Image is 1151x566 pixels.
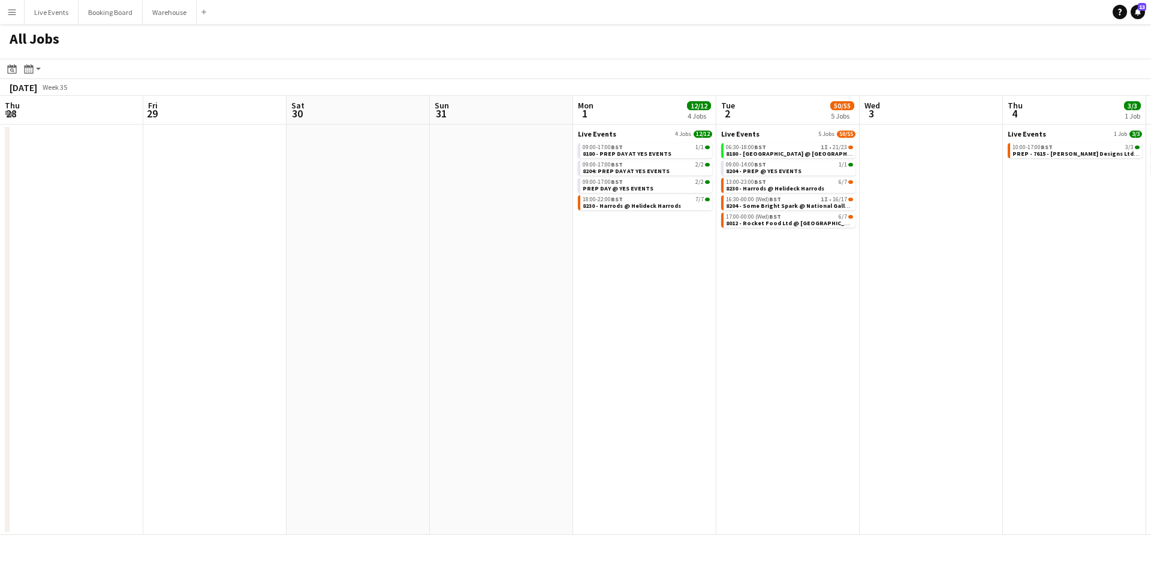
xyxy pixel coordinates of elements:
[583,144,623,150] span: 09:00-17:00
[1008,129,1142,138] a: Live Events1 Job3/3
[1125,111,1140,120] div: 1 Job
[578,100,593,111] span: Mon
[583,150,671,158] span: 8180 - PREP DAY AT YES EVENTS
[769,195,781,203] span: BST
[726,202,854,210] span: 8204 - Some Bright Spark @ National Gallery
[833,144,847,150] span: 21/23
[5,100,20,111] span: Thu
[754,161,766,168] span: BST
[583,161,710,174] a: 09:00-17:00BST2/28204: PREP DAY AT YES EVENTS
[1008,100,1023,111] span: Thu
[848,146,853,149] span: 21/23
[1124,101,1141,110] span: 3/3
[726,167,802,175] span: 8204 - PREP @ YES EVENTS
[290,107,305,120] span: 30
[833,196,847,202] span: 16/17
[611,143,623,151] span: BST
[863,107,880,120] span: 3
[726,178,853,192] a: 13:00-23:00BST6/78230 - Harrods @ Helideck Harrods
[40,83,70,92] span: Week 35
[675,131,691,138] span: 4 Jobs
[25,1,79,24] button: Live Events
[10,81,37,93] div: [DATE]
[694,131,712,138] span: 12/12
[611,195,623,203] span: BST
[839,179,847,185] span: 6/7
[611,178,623,186] span: BST
[291,100,305,111] span: Sat
[583,143,710,157] a: 09:00-17:00BST1/18180 - PREP DAY AT YES EVENTS
[583,196,623,202] span: 18:00-22:00
[143,1,197,24] button: Warehouse
[583,162,623,168] span: 09:00-17:00
[726,161,853,174] a: 09:00-14:00BST1/18204 - PREP @ YES EVENTS
[830,101,854,110] span: 50/55
[754,143,766,151] span: BST
[726,184,824,192] span: 8230 - Harrods @ Helideck Harrods
[831,111,854,120] div: 5 Jobs
[705,163,710,167] span: 2/2
[1135,146,1140,149] span: 3/3
[726,196,781,202] span: 16:30-00:00 (Wed)
[1129,131,1142,138] span: 3/3
[1013,143,1140,157] a: 10:00-17:00BST3/3PREP - 7615 - [PERSON_NAME] Designs Ltd @ [GEOGRAPHIC_DATA]
[839,162,847,168] span: 1/1
[695,196,704,202] span: 7/7
[583,178,710,192] a: 09:00-17:00BST2/2PREP DAY @ YES EVENTS
[818,131,834,138] span: 5 Jobs
[1138,3,1146,11] span: 13
[433,107,449,120] span: 31
[726,162,766,168] span: 09:00-14:00
[435,100,449,111] span: Sun
[578,129,616,138] span: Live Events
[695,162,704,168] span: 2/2
[1041,143,1053,151] span: BST
[719,107,735,120] span: 2
[839,214,847,220] span: 6/7
[848,198,853,201] span: 16/17
[754,178,766,186] span: BST
[695,144,704,150] span: 1/1
[583,184,653,192] span: PREP DAY @ YES EVENTS
[705,146,710,149] span: 1/1
[726,150,872,158] span: 8180 - Imperial Business School @ Science Museum
[864,100,880,111] span: Wed
[79,1,143,24] button: Booking Board
[721,100,735,111] span: Tue
[721,129,760,138] span: Live Events
[848,215,853,219] span: 6/7
[148,100,158,111] span: Fri
[1131,5,1145,19] a: 13
[726,179,766,185] span: 13:00-23:00
[687,101,711,110] span: 12/12
[1125,144,1134,150] span: 3/3
[726,144,766,150] span: 06:30-18:00
[576,107,593,120] span: 1
[848,163,853,167] span: 1/1
[688,111,710,120] div: 4 Jobs
[578,129,712,213] div: Live Events4 Jobs12/1209:00-17:00BST1/18180 - PREP DAY AT YES EVENTS09:00-17:00BST2/28204: PREP D...
[1013,144,1053,150] span: 10:00-17:00
[705,180,710,184] span: 2/2
[583,195,710,209] a: 18:00-22:00BST7/78230 - Harrods @ Helideck Harrods
[1008,129,1142,161] div: Live Events1 Job3/310:00-17:00BST3/3PREP - 7615 - [PERSON_NAME] Designs Ltd @ [GEOGRAPHIC_DATA]
[583,179,623,185] span: 09:00-17:00
[1008,129,1046,138] span: Live Events
[726,213,853,226] a: 17:00-00:00 (Wed)BST6/78012 - Rocket Food Ltd @ [GEOGRAPHIC_DATA]
[769,213,781,220] span: BST
[821,196,828,202] span: 1I
[721,129,855,230] div: Live Events5 Jobs50/5506:30-18:00BST1I•21/238180 - [GEOGRAPHIC_DATA] @ [GEOGRAPHIC_DATA]09:00-14:...
[726,195,853,209] a: 16:30-00:00 (Wed)BST1I•16/178204 - Some Bright Spark @ National Gallery
[721,129,855,138] a: Live Events5 Jobs50/55
[583,167,670,175] span: 8204: PREP DAY AT YES EVENTS
[705,198,710,201] span: 7/7
[1114,131,1127,138] span: 1 Job
[837,131,855,138] span: 50/55
[821,144,828,150] span: 1I
[583,202,681,210] span: 8230 - Harrods @ Helideck Harrods
[726,214,781,220] span: 17:00-00:00 (Wed)
[3,107,20,120] span: 28
[726,144,853,150] div: •
[1006,107,1023,120] span: 4
[695,179,704,185] span: 2/2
